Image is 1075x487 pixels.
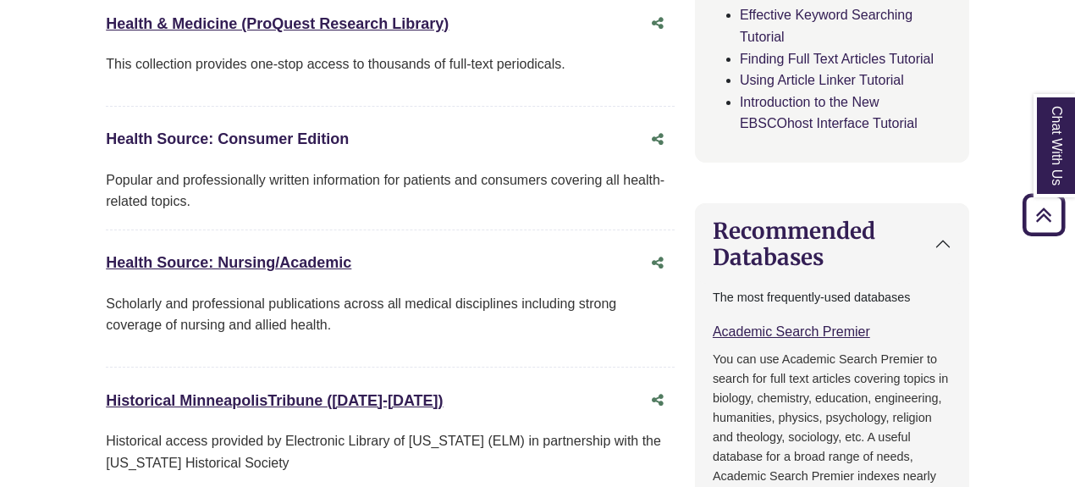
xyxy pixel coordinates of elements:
[106,293,675,336] p: Scholarly and professional publications across all medical disciplines including strong coverage ...
[106,130,349,147] a: Health Source: Consumer Edition
[106,53,675,75] p: This collection provides one-stop access to thousands of full-text periodicals.
[740,73,904,87] a: Using Article Linker Tutorial
[106,430,675,473] div: Historical access provided by Electronic Library of [US_STATE] (ELM) in partnership with the [US_...
[106,254,351,271] a: Health Source: Nursing/Academic
[740,8,912,44] a: Effective Keyword Searching Tutorial
[641,8,675,40] button: Share this database
[713,288,951,307] p: The most frequently-used databases
[740,95,918,131] a: Introduction to the New EBSCOhost Interface Tutorial
[106,15,449,32] a: Health & Medicine (ProQuest Research Library)
[641,247,675,279] button: Share this database
[696,204,968,284] button: Recommended Databases
[1017,203,1071,226] a: Back to Top
[641,124,675,156] button: Share this database
[106,392,443,409] a: Historical MinneapolisTribune ([DATE]-[DATE])
[740,52,934,66] a: Finding Full Text Articles Tutorial
[641,385,675,417] button: Share this database
[713,324,870,339] a: Academic Search Premier
[106,169,675,213] div: Popular and professionally written information for patients and consumers covering all health-rel...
